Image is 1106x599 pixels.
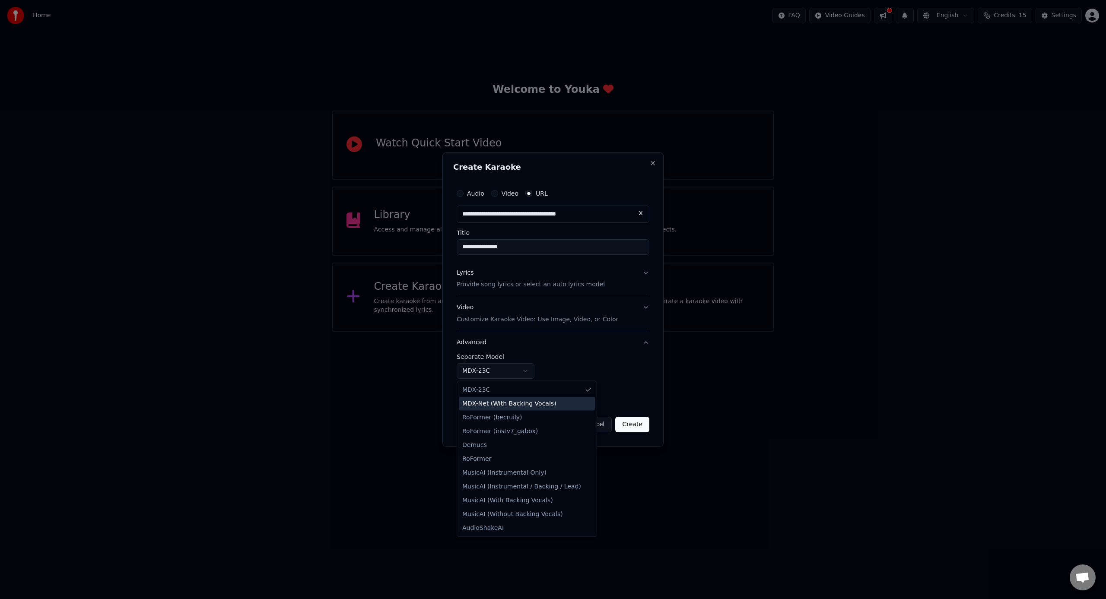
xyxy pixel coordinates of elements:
span: RoFormer (instv7_gabox) [462,427,538,435]
span: MusicAI (Instrumental Only) [462,468,547,477]
span: AudioShakeAI [462,523,504,532]
span: Demucs [462,441,487,449]
span: MusicAI (Without Backing Vocals) [462,510,563,518]
span: RoFormer (becruily) [462,413,522,422]
span: MusicAI (With Backing Vocals) [462,496,553,504]
span: RoFormer [462,454,491,463]
span: MusicAI (Instrumental / Backing / Lead) [462,482,581,491]
span: MDX-23C [462,386,490,394]
span: MDX-Net (With Backing Vocals) [462,399,556,408]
